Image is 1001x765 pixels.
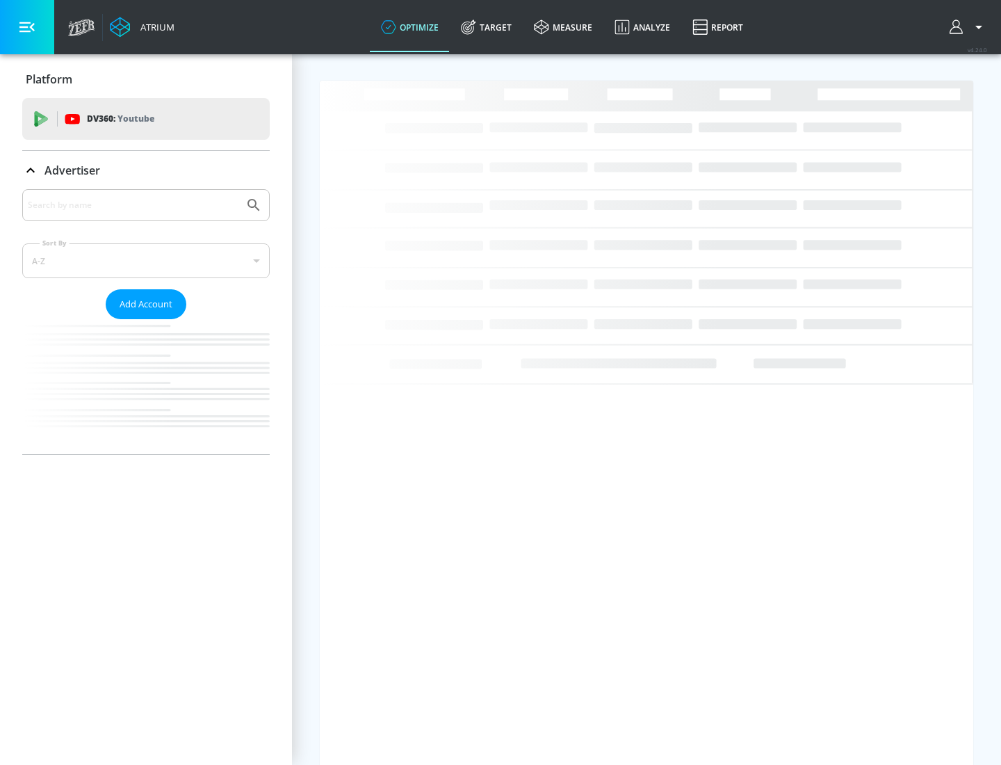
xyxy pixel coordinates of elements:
[44,163,100,178] p: Advertiser
[22,319,270,454] nav: list of Advertiser
[110,17,174,38] a: Atrium
[22,98,270,140] div: DV360: Youtube
[117,111,154,126] p: Youtube
[40,239,70,248] label: Sort By
[87,111,154,127] p: DV360:
[120,296,172,312] span: Add Account
[22,189,270,454] div: Advertiser
[106,289,186,319] button: Add Account
[681,2,754,52] a: Report
[22,151,270,190] div: Advertiser
[603,2,681,52] a: Analyze
[28,196,238,214] input: Search by name
[968,46,987,54] span: v 4.24.0
[26,72,72,87] p: Platform
[450,2,523,52] a: Target
[523,2,603,52] a: measure
[370,2,450,52] a: optimize
[22,243,270,278] div: A-Z
[135,21,174,33] div: Atrium
[22,60,270,99] div: Platform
